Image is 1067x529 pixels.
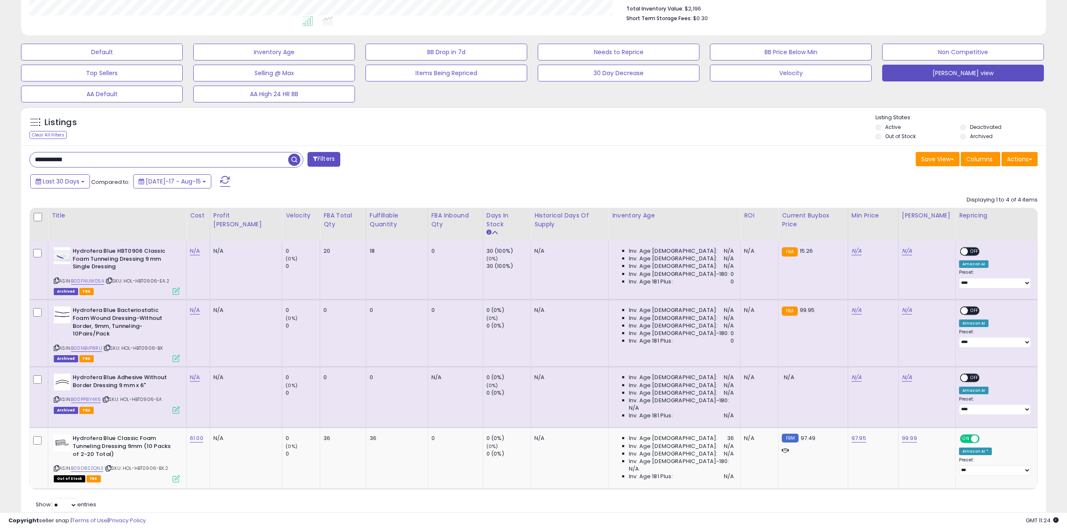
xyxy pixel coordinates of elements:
[744,211,775,220] div: ROI
[79,355,94,362] span: FBA
[961,435,971,443] span: ON
[724,255,734,262] span: N/A
[286,450,320,458] div: 0
[486,229,491,236] small: Days In Stock.
[54,435,180,481] div: ASIN:
[966,155,993,163] span: Columns
[323,374,359,381] div: 0
[902,211,952,220] div: [PERSON_NAME]
[286,211,316,220] div: Velocity
[486,255,498,262] small: (0%)
[534,247,602,255] div: N/A
[133,174,211,189] button: [DATE]-17 - Aug-15
[629,397,729,404] span: Inv. Age [DEMOGRAPHIC_DATA]-180:
[710,65,872,81] button: Velocity
[370,306,421,314] div: 0
[146,177,201,186] span: [DATE]-17 - Aug-15
[534,435,602,442] div: N/A
[105,278,169,284] span: | SKU: HOL-HBT0906-EA.2
[370,374,421,381] div: 0
[431,435,476,442] div: 0
[54,374,71,390] img: 31jaOUyFLIL._SL40_.jpg
[724,374,734,381] span: N/A
[190,306,200,314] a: N/A
[71,465,103,472] a: B09D8S2QN3
[724,306,734,314] span: N/A
[286,306,320,314] div: 0
[286,247,320,255] div: 0
[21,44,183,60] button: Default
[54,407,78,414] span: Listings that have been deleted from Seller Central
[629,306,717,314] span: Inv. Age [DEMOGRAPHIC_DATA]:
[902,247,912,255] a: N/A
[629,314,717,322] span: Inv. Age [DEMOGRAPHIC_DATA]:
[784,373,794,381] span: N/A
[629,322,717,330] span: Inv. Age [DEMOGRAPHIC_DATA]:
[782,434,798,443] small: FBM
[213,374,276,381] div: N/A
[961,152,1000,166] button: Columns
[968,248,981,255] span: OFF
[190,211,206,220] div: Cost
[431,374,476,381] div: N/A
[307,152,340,167] button: Filters
[73,435,175,460] b: Hydrofera Blue Classic Foam Tunneling Dressing 9mm (10 Packs of 2-20 Total)
[875,114,1046,122] p: Listing States:
[959,270,1031,288] div: Preset:
[109,516,146,524] a: Privacy Policy
[882,65,1044,81] button: [PERSON_NAME] view
[629,389,717,397] span: Inv. Age [DEMOGRAPHIC_DATA]:
[724,247,734,255] span: N/A
[800,247,813,255] span: 15.26
[21,86,183,102] button: AA Default
[370,211,424,229] div: Fulfillable Quantity
[626,5,683,12] b: Total Inventory Value:
[29,131,67,139] div: Clear All Filters
[782,247,797,257] small: FBA
[54,374,180,413] div: ASIN:
[724,443,734,450] span: N/A
[8,517,146,525] div: seller snap | |
[629,458,729,465] span: Inv. Age [DEMOGRAPHIC_DATA]-180:
[323,306,359,314] div: 0
[959,329,1031,348] div: Preset:
[902,373,912,382] a: N/A
[71,396,101,403] a: B00PP8Y4X6
[79,288,94,295] span: FBA
[486,382,498,389] small: (0%)
[79,407,94,414] span: FBA
[486,247,531,255] div: 30 (100%)
[612,211,737,220] div: Inventory Age
[629,443,717,450] span: Inv. Age [DEMOGRAPHIC_DATA]:
[486,322,531,330] div: 0 (0%)
[534,211,605,229] div: Historical Days Of Supply
[959,211,1034,220] div: Repricing
[36,500,96,508] span: Show: entries
[105,465,168,471] span: | SKU: HOL-HBT0906-BX.2
[286,389,320,397] div: 0
[782,306,797,316] small: FBA
[968,374,981,382] span: OFF
[629,270,729,278] span: Inv. Age [DEMOGRAPHIC_DATA]-180:
[286,322,320,330] div: 0
[213,435,276,442] div: N/A
[534,374,602,381] div: N/A
[629,404,639,412] span: N/A
[626,3,1032,13] li: $2,196
[731,270,734,278] span: 0
[190,434,203,443] a: 61.00
[629,435,717,442] span: Inv. Age [DEMOGRAPHIC_DATA]:
[629,374,717,381] span: Inv. Age [DEMOGRAPHIC_DATA]:
[959,387,988,394] div: Amazon AI
[851,247,862,255] a: N/A
[486,443,498,450] small: (0%)
[431,306,476,314] div: 0
[190,247,200,255] a: N/A
[486,450,531,458] div: 0 (0%)
[629,255,717,262] span: Inv. Age [DEMOGRAPHIC_DATA]:
[213,247,276,255] div: N/A
[103,345,163,351] span: | SKU: HOL-HBT0906-BX
[744,247,772,255] div: N/A
[731,337,734,345] span: 0
[72,516,108,524] a: Terms of Use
